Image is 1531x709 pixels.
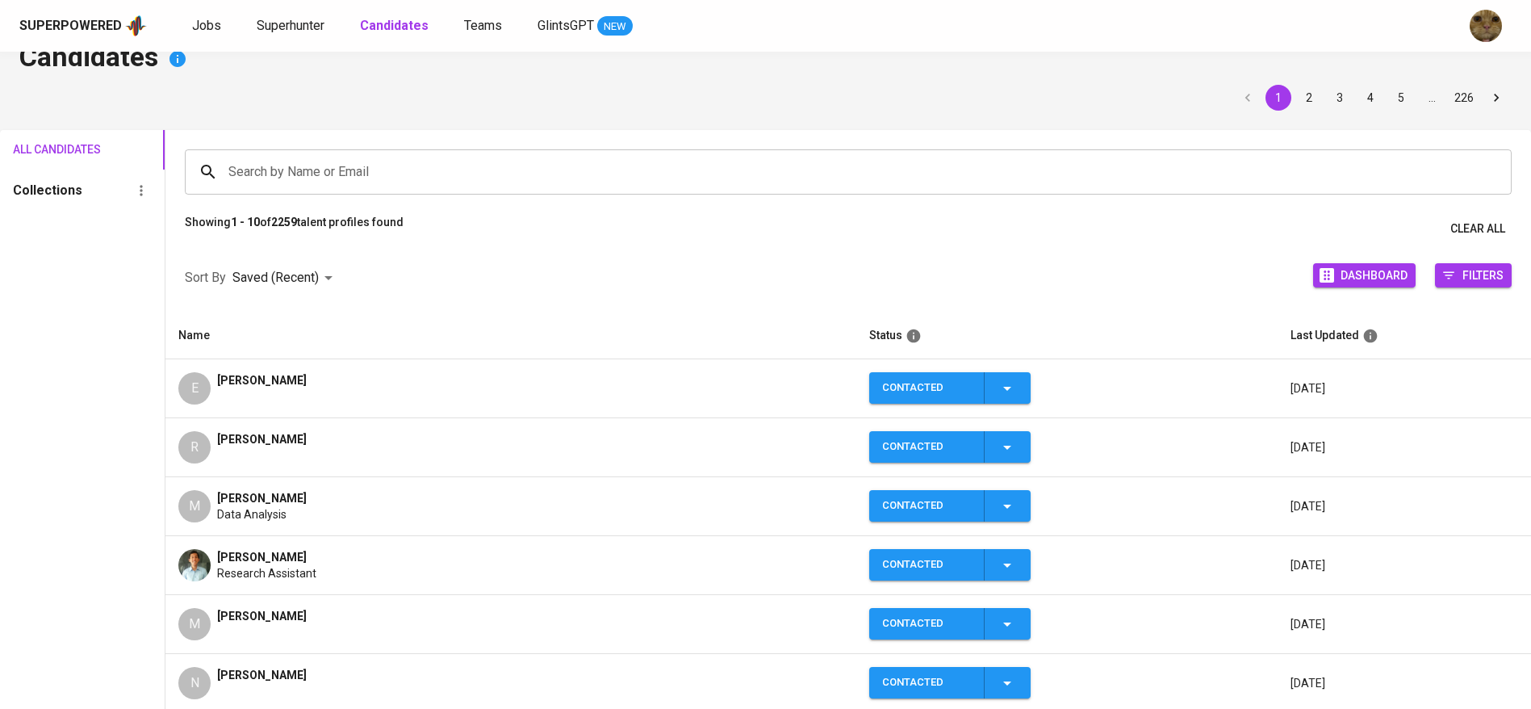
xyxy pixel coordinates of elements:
div: Superpowered [19,17,122,36]
span: Clear All [1450,219,1505,239]
span: All Candidates [13,140,81,160]
span: [PERSON_NAME] [217,549,307,565]
div: M [178,608,211,640]
p: [DATE] [1290,557,1518,573]
button: Contacted [869,549,1031,581]
p: [DATE] [1290,380,1518,396]
button: Go to page 4 [1357,85,1383,111]
img: ec6c0910-f960-4a00-a8f8-c5744e41279e.jpg [1470,10,1502,42]
p: [DATE] [1290,616,1518,632]
span: GlintsGPT [538,18,594,33]
span: [PERSON_NAME] [217,431,307,447]
p: [DATE] [1290,439,1518,455]
button: Go to page 2 [1296,85,1322,111]
span: Research Assistant [217,565,316,581]
button: Filters [1435,263,1512,287]
span: Superhunter [257,18,324,33]
h6: Collections [13,179,82,202]
span: [PERSON_NAME] [217,372,307,388]
th: Status [856,313,1278,359]
img: app logo [125,14,147,38]
span: [PERSON_NAME] [217,490,307,506]
button: Go to page 3 [1327,85,1353,111]
span: [PERSON_NAME] [217,608,307,624]
th: Name [165,313,856,359]
a: Jobs [192,16,224,36]
a: Candidates [360,16,432,36]
div: E [178,372,211,405]
button: page 1 [1265,85,1291,111]
div: Saved (Recent) [232,263,338,293]
div: R [178,431,211,464]
b: 2259 [271,216,297,229]
span: Teams [464,18,502,33]
a: GlintsGPT NEW [538,16,633,36]
div: Contacted [882,372,971,404]
nav: pagination navigation [1232,85,1512,111]
button: Go to next page [1483,85,1509,111]
button: Go to page 226 [1449,85,1479,111]
b: 1 - 10 [231,216,260,229]
p: Sort By [185,268,226,287]
div: Contacted [882,549,971,581]
button: Contacted [869,608,1031,640]
button: Clear All [1444,214,1512,244]
div: Contacted [882,490,971,522]
h4: Candidates [19,40,1512,78]
p: Showing of talent profiles found [185,214,404,244]
button: Go to page 5 [1388,85,1414,111]
div: Contacted [882,608,971,640]
a: Superhunter [257,16,328,36]
span: Jobs [192,18,221,33]
a: Teams [464,16,505,36]
th: Last Updated [1278,313,1531,359]
div: M [178,490,211,522]
img: e1dc8c962c2260a4aa821f55996467f0.jpg [178,549,211,581]
button: Contacted [869,667,1031,699]
p: [DATE] [1290,498,1518,514]
b: Candidates [360,18,429,33]
button: Contacted [869,372,1031,404]
button: Contacted [869,490,1031,522]
div: … [1419,90,1445,106]
span: NEW [597,19,633,35]
button: Dashboard [1313,263,1416,287]
div: N [178,667,211,699]
span: [PERSON_NAME] [217,667,307,683]
a: Superpoweredapp logo [19,14,147,38]
span: Data Analysis [217,506,287,522]
span: Dashboard [1341,264,1408,286]
p: Saved (Recent) [232,268,319,287]
div: Contacted [882,431,971,463]
button: Contacted [869,431,1031,463]
span: Filters [1462,264,1504,286]
p: [DATE] [1290,675,1518,691]
div: Contacted [882,667,971,699]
